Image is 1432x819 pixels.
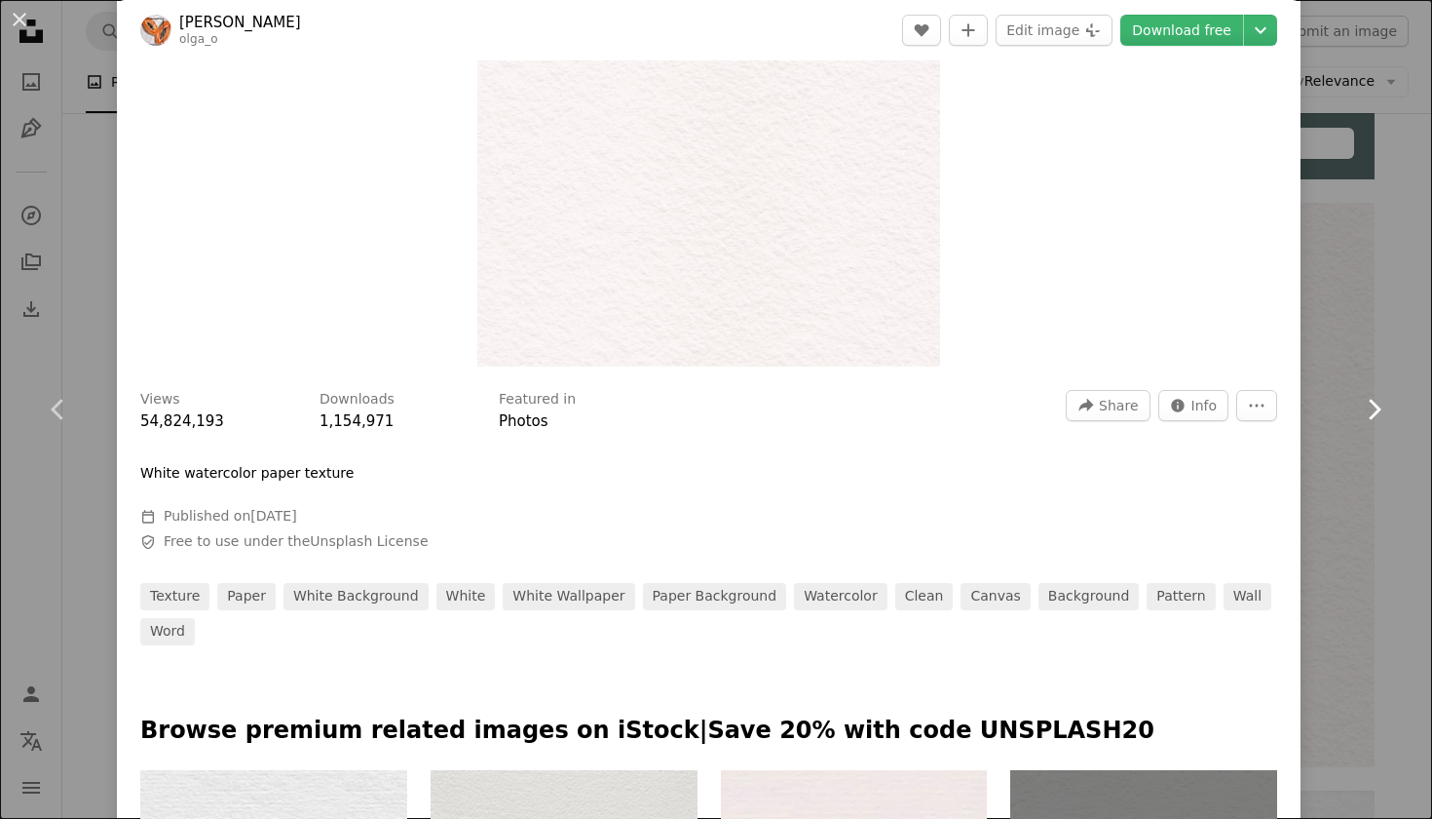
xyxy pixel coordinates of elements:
[499,390,576,409] h3: Featured in
[320,412,394,430] span: 1,154,971
[140,583,209,610] a: texture
[140,412,224,430] span: 54,824,193
[140,618,195,645] a: word
[283,583,429,610] a: white background
[503,583,634,610] a: white wallpaper
[310,533,428,549] a: Unsplash License
[140,15,171,46] img: Go to Olga Thelavart's profile
[140,390,180,409] h3: Views
[949,15,988,46] button: Add to Collection
[179,13,301,32] a: [PERSON_NAME]
[902,15,941,46] button: Like
[140,716,1277,747] p: Browse premium related images on iStock | Save 20% with code UNSPLASH20
[436,583,496,610] a: white
[179,32,218,46] a: olga_o
[1224,583,1271,610] a: wall
[1315,316,1432,503] a: Next
[499,412,548,430] a: Photos
[1191,391,1218,420] span: Info
[895,583,954,610] a: clean
[1158,390,1229,421] button: Stats about this image
[1120,15,1243,46] a: Download free
[643,583,787,610] a: paper background
[320,390,395,409] h3: Downloads
[1038,583,1140,610] a: background
[250,508,296,524] time: October 2, 2020 at 2:16:06 PM AST
[1066,390,1149,421] button: Share this image
[1244,15,1277,46] button: Choose download size
[1236,390,1277,421] button: More Actions
[140,464,354,484] p: White watercolor paper texture
[1099,391,1138,420] span: Share
[1147,583,1215,610] a: pattern
[164,508,297,524] span: Published on
[794,583,887,610] a: watercolor
[217,583,276,610] a: paper
[164,532,429,552] span: Free to use under the
[961,583,1030,610] a: canvas
[996,15,1112,46] button: Edit image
